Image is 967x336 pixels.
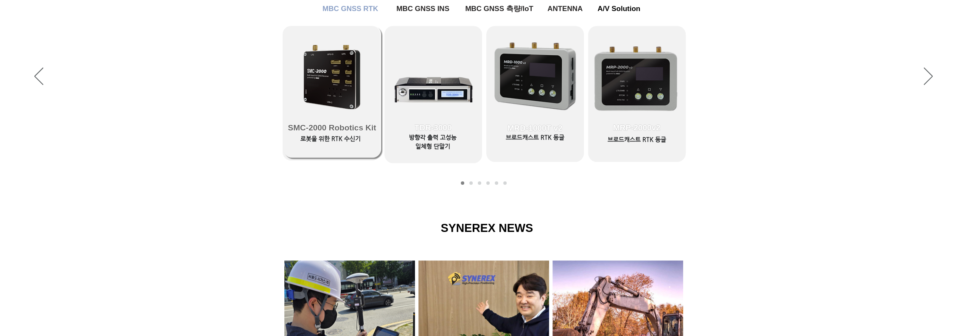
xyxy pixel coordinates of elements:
[507,124,563,133] span: MRD-1000T v2
[924,68,933,86] button: 다음
[317,0,384,17] a: MBC GNSS RTK
[486,181,490,185] a: MBC GNSS 측량/IoT
[458,181,509,185] nav: 슬라이드
[396,5,449,13] span: MBC GNSS INS
[322,5,378,13] span: MBC GNSS RTK
[283,26,381,158] a: SMC-2000 Robotics Kit
[34,68,43,86] button: 이전
[384,26,482,158] a: TDR-3000
[461,181,464,185] a: MBC GNSS RTK1
[597,5,640,13] span: A/V Solution
[288,123,376,133] span: SMC-2000 Robotics Kit
[544,0,586,17] a: ANTENNA
[613,123,661,133] span: MRP-2000v2
[469,181,473,185] a: MBC GNSS RTK2
[459,0,540,17] a: MBC GNSS 측량/IoT
[441,222,533,234] span: SYNEREX NEWS
[869,299,967,336] iframe: Wix Chat
[588,26,686,158] a: MRP-2000v2
[391,0,455,17] a: MBC GNSS INS
[415,123,452,133] span: TDR-3000
[465,4,533,14] span: MBC GNSS 측량/IoT
[486,26,584,158] a: MRD-1000T v2
[591,0,647,17] a: A/V Solution
[495,181,498,185] a: ANTENNA
[547,5,583,13] span: ANTENNA
[503,181,507,185] a: A/V Solution
[478,181,481,185] a: MBC GNSS INS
